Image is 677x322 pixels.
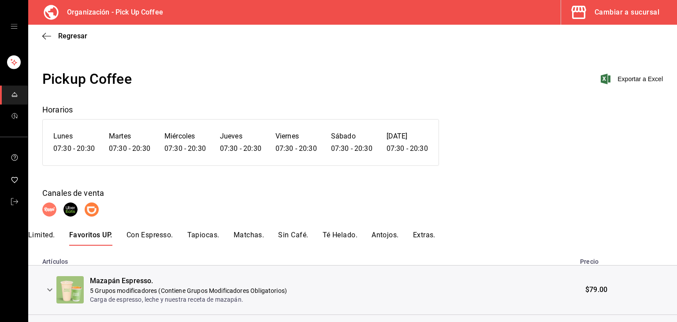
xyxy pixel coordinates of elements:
div: Mazapán Espresso. [90,276,287,286]
h6: Miércoles [164,130,206,142]
h6: 07:30 - 20:30 [220,142,261,155]
span: $79.00 [585,285,607,295]
h6: [DATE] [387,130,428,142]
button: Tapiocas. [187,231,219,246]
div: scrollable menu categories [28,231,677,246]
h6: Viernes [275,130,317,142]
h6: Sábado [331,130,372,142]
button: open drawer [11,23,18,30]
h3: Organización - Pick Up Coffee [60,7,163,18]
h6: 07:30 - 20:30 [331,142,372,155]
button: Sin Café. [278,231,308,246]
button: Extras. [413,231,435,246]
h6: Jueves [220,130,261,142]
h6: Lunes [53,130,95,142]
th: Artículos [28,253,575,266]
div: Pickup Coffee [42,68,132,90]
h6: 07:30 - 20:30 [109,142,150,155]
button: Limited. [28,231,55,246]
button: expand row [42,282,57,297]
h6: 07:30 - 20:30 [387,142,428,155]
button: Favoritos UP. [69,231,112,246]
button: Matchas. [234,231,264,246]
button: Exportar a Excel [603,74,663,84]
button: Regresar [42,32,87,40]
button: Antojos. [372,231,399,246]
div: Canales de venta [42,187,663,199]
img: Preview [56,276,84,303]
div: Horarios [42,104,663,116]
th: Precio [575,253,677,266]
h6: 07:30 - 20:30 [53,142,95,155]
h6: 07:30 - 20:30 [164,142,206,155]
button: Té Helado. [323,231,358,246]
span: Regresar [58,32,87,40]
h6: 07:30 - 20:30 [275,142,317,155]
h6: Martes [109,130,150,142]
button: Con Espresso. [126,231,173,246]
p: 5 Grupos modificadores (Contiene Grupos Modificadores Obligatorios) [90,286,287,295]
div: Cambiar a sucursal [595,6,659,19]
p: Carga de espresso, leche y nuestra receta de mazapán. [90,295,287,304]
